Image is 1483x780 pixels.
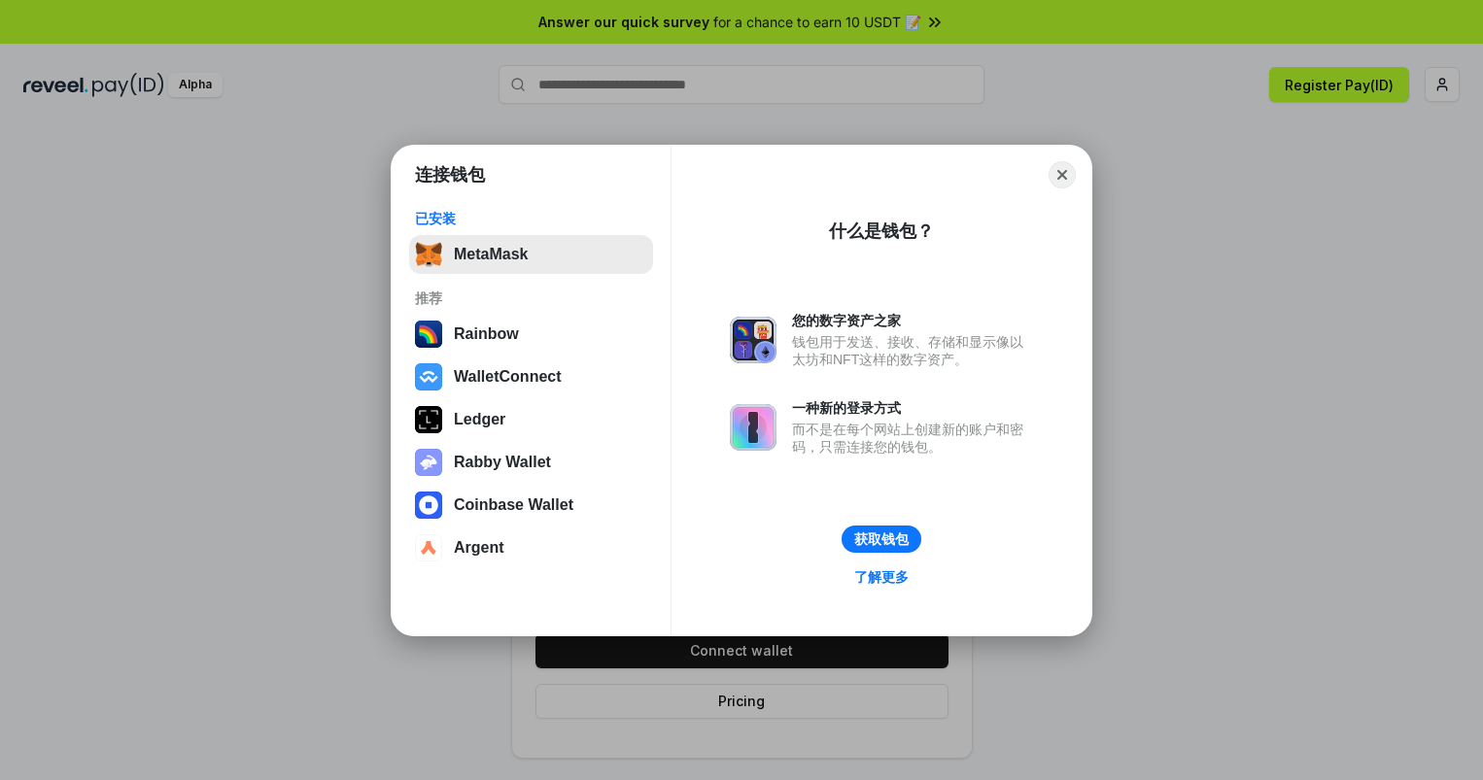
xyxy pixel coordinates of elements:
div: 推荐 [415,289,647,307]
div: 而不是在每个网站上创建新的账户和密码，只需连接您的钱包。 [792,421,1033,456]
button: WalletConnect [409,357,653,396]
a: 了解更多 [843,564,920,590]
button: Coinbase Wallet [409,486,653,525]
img: svg+xml,%3Csvg%20xmlns%3D%22http%3A%2F%2Fwww.w3.org%2F2000%2Fsvg%22%20fill%3D%22none%22%20viewBox... [415,449,442,476]
div: MetaMask [454,246,528,263]
img: svg+xml,%3Csvg%20fill%3D%22none%22%20height%3D%2233%22%20viewBox%3D%220%200%2035%2033%22%20width%... [415,241,442,268]
button: Argent [409,528,653,567]
div: Rabby Wallet [454,454,551,471]
button: Rabby Wallet [409,443,653,482]
button: Ledger [409,400,653,439]
img: svg+xml,%3Csvg%20width%3D%2228%22%20height%3D%2228%22%20viewBox%3D%220%200%2028%2028%22%20fill%3D... [415,492,442,519]
button: Rainbow [409,315,653,354]
button: 获取钱包 [842,526,921,553]
img: svg+xml,%3Csvg%20xmlns%3D%22http%3A%2F%2Fwww.w3.org%2F2000%2Fsvg%22%20fill%3D%22none%22%20viewBox... [730,317,776,363]
div: Argent [454,539,504,557]
h1: 连接钱包 [415,163,485,187]
div: 什么是钱包？ [829,220,934,243]
img: svg+xml,%3Csvg%20width%3D%2228%22%20height%3D%2228%22%20viewBox%3D%220%200%2028%2028%22%20fill%3D... [415,534,442,561]
img: svg+xml,%3Csvg%20xmlns%3D%22http%3A%2F%2Fwww.w3.org%2F2000%2Fsvg%22%20width%3D%2228%22%20height%3... [415,406,442,433]
div: WalletConnect [454,368,562,386]
button: MetaMask [409,235,653,274]
div: 钱包用于发送、接收、存储和显示像以太坊和NFT这样的数字资产。 [792,333,1033,368]
img: svg+xml,%3Csvg%20width%3D%2228%22%20height%3D%2228%22%20viewBox%3D%220%200%2028%2028%22%20fill%3D... [415,363,442,390]
div: 已安装 [415,210,647,227]
div: Ledger [454,411,505,428]
div: 了解更多 [854,568,909,586]
img: svg+xml,%3Csvg%20xmlns%3D%22http%3A%2F%2Fwww.w3.org%2F2000%2Fsvg%22%20fill%3D%22none%22%20viewBox... [730,404,776,451]
div: 一种新的登录方式 [792,399,1033,417]
div: Rainbow [454,325,519,343]
img: svg+xml,%3Csvg%20width%3D%22120%22%20height%3D%22120%22%20viewBox%3D%220%200%20120%20120%22%20fil... [415,321,442,348]
div: 获取钱包 [854,530,909,548]
div: 您的数字资产之家 [792,312,1033,329]
button: Close [1049,161,1076,188]
div: Coinbase Wallet [454,496,573,514]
